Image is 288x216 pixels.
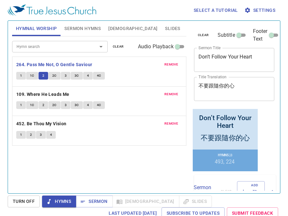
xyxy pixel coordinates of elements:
[71,72,83,80] button: 3C
[113,44,124,50] span: clear
[198,83,270,95] textarea: 不要跟隨你的心
[75,102,79,108] span: 3C
[108,25,157,33] span: [DEMOGRAPHIC_DATA]
[40,132,42,138] span: 3
[218,31,235,39] span: Subtitle
[165,25,180,33] span: Slides
[16,131,26,139] button: 1
[20,102,22,108] span: 1
[39,72,48,80] button: 2
[97,73,101,79] span: 4C
[161,61,182,68] button: remove
[71,101,83,109] button: 3C
[30,132,32,138] span: 2
[16,90,70,98] button: 109. Where He Leads Me
[93,101,105,109] button: 4C
[194,175,276,208] div: Sermon Lineup(0)clearAdd to Lineup
[26,101,38,109] button: 1C
[26,72,38,80] button: 1C
[164,91,178,97] span: remove
[83,72,93,80] button: 4
[161,90,182,98] button: remove
[194,31,213,39] button: clear
[39,101,48,109] button: 2
[16,120,68,128] button: 452. Be Thou My Vision
[191,4,241,16] button: Select a tutorial
[26,131,36,139] button: 2
[87,73,89,79] span: 4
[30,73,34,79] span: 1C
[93,72,105,80] button: 4C
[42,196,76,207] button: Hymns
[241,182,261,200] span: Add to Lineup
[16,72,26,80] button: 1
[65,102,67,108] span: 3
[237,181,265,201] button: Add to Lineup
[16,120,67,128] b: 452. Be Thou My Vision
[198,32,209,38] span: clear
[52,102,57,108] span: 2C
[16,61,93,69] button: 264. Pass Me Not, O Gentle Saviour
[16,25,57,33] span: Hymnal Worship
[16,61,92,69] b: 264. Pass Me Not, O Gentle Saviour
[191,108,259,173] iframe: from-child
[61,101,70,109] button: 3
[76,196,112,207] button: Sermon
[30,102,34,108] span: 1C
[13,197,35,205] span: Turn Off
[52,73,57,79] span: 2C
[48,101,61,109] button: 2C
[161,120,182,127] button: remove
[42,102,44,108] span: 2
[42,73,44,79] span: 2
[194,6,238,14] span: Select a tutorial
[164,62,178,67] span: remove
[253,27,268,43] span: Footer Text
[81,197,107,205] span: Sermon
[164,121,178,127] span: remove
[198,54,270,66] textarea: Don’t Follow Your Heart
[20,73,22,79] span: 1
[65,73,67,79] span: 3
[83,101,93,109] button: 4
[61,72,70,80] button: 3
[50,132,52,138] span: 4
[47,197,71,205] span: Hymns
[46,131,56,139] button: 4
[20,132,22,138] span: 1
[8,196,40,207] button: Turn Off
[16,101,26,109] button: 1
[194,184,216,199] p: Sermon Lineup ( 0 )
[246,6,275,14] span: Settings
[75,73,79,79] span: 3C
[97,42,105,51] button: Open
[97,102,101,108] span: 4C
[8,4,96,16] img: True Jesus Church
[138,43,174,50] span: Audio Playback
[48,72,61,80] button: 2C
[36,131,46,139] button: 3
[87,102,89,108] span: 4
[64,25,101,33] span: Sermon Hymns
[109,43,128,50] button: clear
[243,4,278,16] button: Settings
